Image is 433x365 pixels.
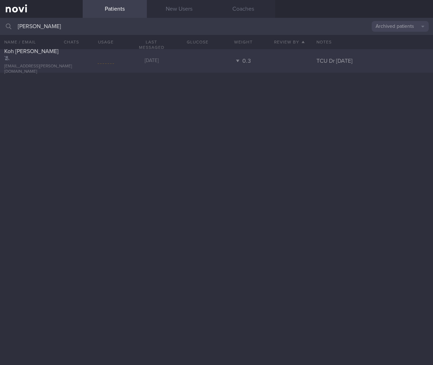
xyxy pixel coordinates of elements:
span: [DATE] [145,58,159,63]
button: Review By [267,35,313,49]
span: Koh [PERSON_NAME] [4,48,58,54]
button: Weight [221,35,267,49]
div: TCU Dr [DATE] [312,57,433,65]
button: Chats [54,35,83,49]
button: Archived patients [372,21,429,32]
div: Usage [83,35,129,49]
button: Last Messaged [129,35,175,55]
div: [EMAIL_ADDRESS][PERSON_NAME][DOMAIN_NAME] [4,64,78,74]
button: Glucose [175,35,221,49]
div: Notes [312,35,433,49]
span: 0.3 [242,58,251,64]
